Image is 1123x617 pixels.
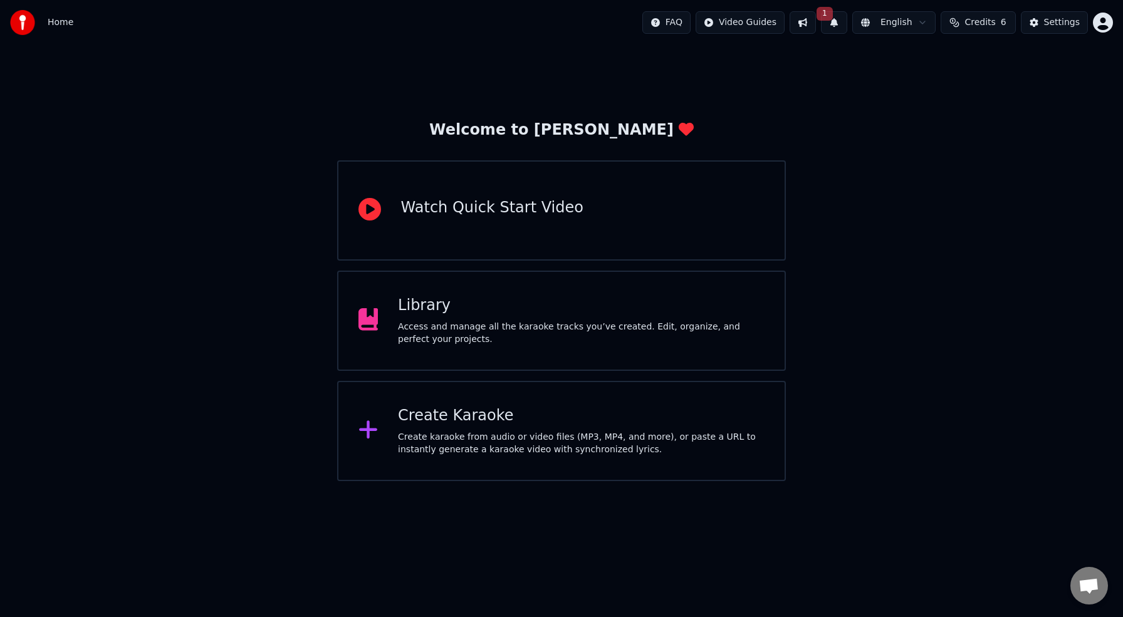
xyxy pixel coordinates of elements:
div: Settings [1044,16,1080,29]
span: 1 [817,7,833,21]
div: Create Karaoke [398,406,765,426]
div: Access and manage all the karaoke tracks you’ve created. Edit, organize, and perfect your projects. [398,321,765,346]
button: 1 [821,11,847,34]
button: Settings [1021,11,1088,34]
a: Open chat [1070,567,1108,604]
img: youka [10,10,35,35]
nav: breadcrumb [48,16,73,29]
span: Credits [964,16,995,29]
div: Library [398,296,765,316]
div: Welcome to [PERSON_NAME] [429,120,694,140]
div: Watch Quick Start Video [401,198,583,218]
div: Create karaoke from audio or video files (MP3, MP4, and more), or paste a URL to instantly genera... [398,431,765,456]
span: Home [48,16,73,29]
button: Credits6 [941,11,1016,34]
button: Video Guides [696,11,785,34]
button: FAQ [642,11,691,34]
span: 6 [1001,16,1006,29]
